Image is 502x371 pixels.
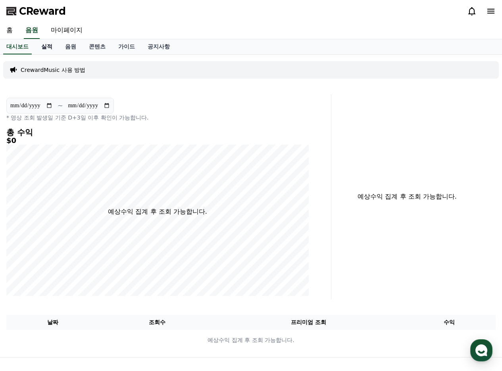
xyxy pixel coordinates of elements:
[123,264,132,270] span: 설정
[52,252,102,272] a: 대화
[6,137,309,145] h5: $0
[3,39,32,54] a: 대시보드
[338,192,477,201] p: 예상수익 집계 후 조회 가능합니다.
[6,128,309,137] h4: 총 수익
[6,5,66,17] a: CReward
[6,114,309,122] p: * 영상 조회 발생일 기준 D+3일 이후 확인이 가능합니다.
[2,252,52,272] a: 홈
[73,264,82,271] span: 대화
[7,336,495,344] p: 예상수익 집계 후 조회 가능합니다.
[24,22,40,39] a: 음원
[100,315,215,330] th: 조회수
[83,39,112,54] a: 콘텐츠
[21,66,85,74] a: CrewardMusic 사용 방법
[58,101,63,110] p: ~
[6,315,100,330] th: 날짜
[141,39,176,54] a: 공지사항
[108,207,207,216] p: 예상수익 집계 후 조회 가능합니다.
[215,315,402,330] th: 프리미엄 조회
[44,22,89,39] a: 마이페이지
[102,252,152,272] a: 설정
[19,5,66,17] span: CReward
[35,39,59,54] a: 실적
[112,39,141,54] a: 가이드
[25,264,30,270] span: 홈
[402,315,496,330] th: 수익
[59,39,83,54] a: 음원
